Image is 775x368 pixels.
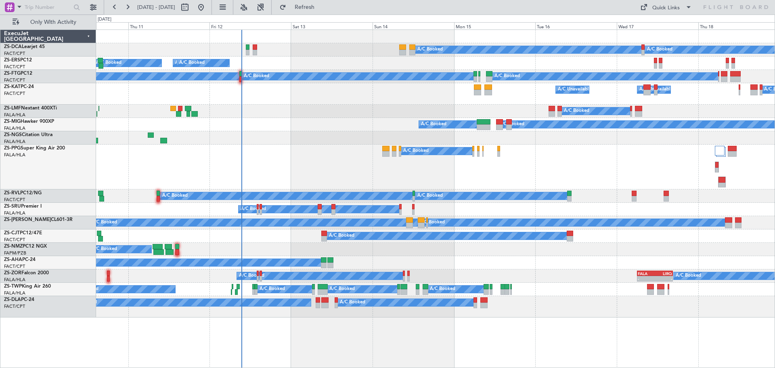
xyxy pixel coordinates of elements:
[179,57,205,69] div: A/C Booked
[4,44,22,49] span: ZS-DCA
[4,217,51,222] span: ZS-[PERSON_NAME]
[4,191,20,196] span: ZS-RVL
[137,4,175,11] span: [DATE] - [DATE]
[417,190,443,202] div: A/C Booked
[4,64,25,70] a: FACT/CPT
[4,106,57,111] a: ZS-LMFNextant 400XTi
[4,197,25,203] a: FACT/CPT
[617,22,698,29] div: Wed 17
[655,276,672,281] div: -
[4,50,25,57] a: FACT/CPT
[4,58,32,63] a: ZS-ERSPC12
[92,217,117,229] div: A/C Booked
[4,106,21,111] span: ZS-LMF
[4,231,20,236] span: ZS-CJT
[4,58,20,63] span: ZS-ERS
[4,204,42,209] a: ZS-SRUPremier I
[4,284,22,289] span: ZS-TWP
[454,22,536,29] div: Mon 15
[4,263,25,269] a: FACT/CPT
[162,190,188,202] div: A/C Booked
[4,204,21,209] span: ZS-SRU
[417,44,443,56] div: A/C Booked
[4,244,47,249] a: ZS-NMZPC12 NGX
[4,84,34,89] a: ZS-KATPC-24
[419,217,445,229] div: A/C Booked
[4,132,52,137] a: ZS-NGSCitation Ultra
[4,271,49,275] a: ZS-ZORFalcon 2000
[329,230,354,242] div: A/C Booked
[636,1,696,14] button: Quick Links
[329,283,355,295] div: A/C Booked
[4,290,25,296] a: FALA/HLA
[98,16,111,23] div: [DATE]
[4,119,54,124] a: ZS-MIGHawker 900XP
[239,270,264,282] div: A/C Booked
[676,270,701,282] div: A/C Booked
[4,297,21,302] span: ZS-DLA
[647,44,672,56] div: A/C Booked
[638,276,655,281] div: -
[4,132,22,137] span: ZS-NGS
[9,16,88,29] button: Only With Activity
[291,22,373,29] div: Sat 13
[639,84,673,96] div: A/C Unavailable
[638,271,655,276] div: FALA
[4,244,23,249] span: ZS-NMZ
[4,146,21,151] span: ZS-PPG
[4,297,34,302] a: ZS-DLAPC-24
[244,70,269,82] div: A/C Booked
[421,118,446,130] div: A/C Booked
[21,19,85,25] span: Only With Activity
[260,283,285,295] div: A/C Booked
[4,44,45,49] a: ZS-DCALearjet 45
[4,112,25,118] a: FALA/HLA
[403,145,429,157] div: A/C Booked
[241,203,266,215] div: A/C Booked
[535,22,617,29] div: Tue 16
[4,250,26,256] a: FAPM/PZB
[4,237,25,243] a: FACT/CPT
[373,22,454,29] div: Sun 14
[276,1,324,14] button: Refresh
[564,105,589,117] div: A/C Booked
[558,84,591,96] div: A/C Unavailable
[4,210,25,216] a: FALA/HLA
[4,257,36,262] a: ZS-AHAPC-24
[4,152,25,158] a: FALA/HLA
[4,217,73,222] a: ZS-[PERSON_NAME]CL601-3R
[4,231,42,236] a: ZS-CJTPC12/47E
[655,271,672,276] div: LIRQ
[25,1,71,13] input: Trip Number
[175,57,201,69] div: A/C Booked
[96,57,121,69] div: A/C Booked
[4,139,25,145] a: FALA/HLA
[4,119,21,124] span: ZS-MIG
[494,70,520,82] div: A/C Booked
[652,4,680,12] div: Quick Links
[4,71,21,76] span: ZS-FTG
[4,146,65,151] a: ZS-PPGSuper King Air 200
[4,77,25,83] a: FACT/CPT
[4,277,25,283] a: FALA/HLA
[4,84,21,89] span: ZS-KAT
[4,191,42,196] a: ZS-RVLPC12/NG
[4,303,25,309] a: FACT/CPT
[92,243,117,255] div: A/C Booked
[4,71,32,76] a: ZS-FTGPC12
[4,257,22,262] span: ZS-AHA
[128,22,210,29] div: Thu 11
[430,283,455,295] div: A/C Booked
[288,4,322,10] span: Refresh
[340,297,365,309] div: A/C Booked
[209,22,291,29] div: Fri 12
[4,125,25,131] a: FALA/HLA
[4,90,25,97] a: FACT/CPT
[4,284,51,289] a: ZS-TWPKing Air 260
[4,271,21,275] span: ZS-ZOR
